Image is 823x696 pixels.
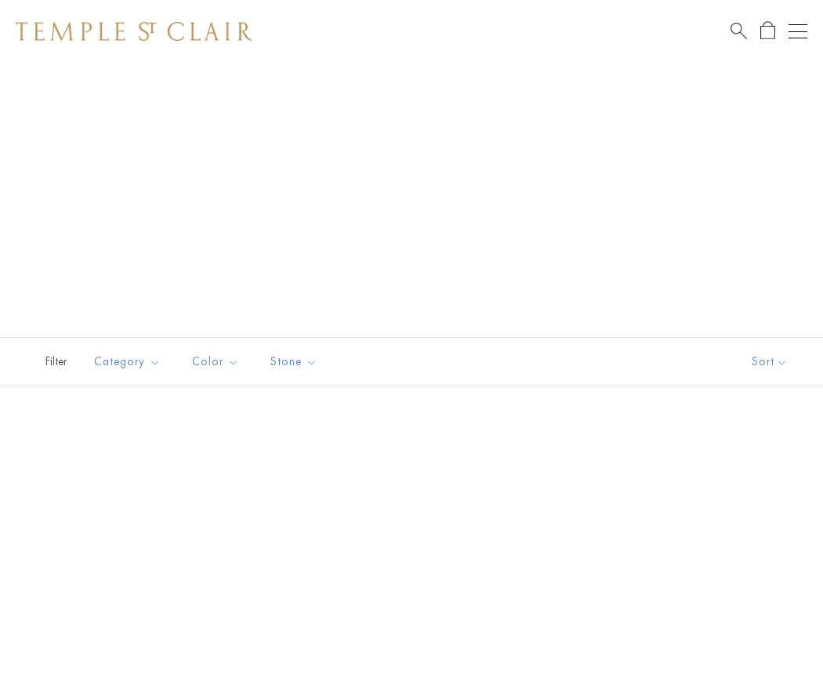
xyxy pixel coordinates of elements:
[716,338,823,386] button: Show sort by
[82,344,172,379] button: Category
[180,344,251,379] button: Color
[731,21,747,41] a: Search
[789,22,807,41] button: Open navigation
[184,352,251,372] span: Color
[259,344,329,379] button: Stone
[760,21,775,41] a: Open Shopping Bag
[16,22,252,41] img: Temple St. Clair
[86,352,172,372] span: Category
[263,352,329,372] span: Stone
